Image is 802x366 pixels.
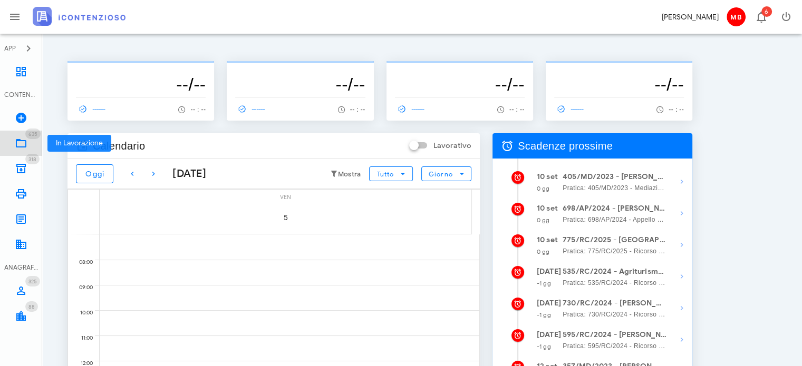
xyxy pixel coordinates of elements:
span: Distintivo [25,128,41,139]
span: Pratica: 730/RC/2024 - Ricorso contro Agenzia delle entrate-Riscossione (Udienza) [563,309,666,320]
button: 5 [271,203,301,232]
h3: --/-- [76,74,206,95]
span: Oggi [85,170,104,179]
button: Mostra dettagli [671,171,692,192]
small: 0 gg [537,185,549,192]
strong: 698/AP/2024 - [PERSON_NAME]si in Udienza [563,203,666,214]
span: -- : -- [350,106,365,113]
a: ------ [554,102,589,116]
div: ven [100,190,471,203]
div: ANAGRAFICA [4,263,38,272]
strong: 730/RC/2024 - [PERSON_NAME] - Invio Memorie per Udienza [563,298,666,309]
small: -1 gg [537,343,551,350]
p: -------------- [554,65,684,74]
strong: 10 set [537,172,558,181]
label: Lavorativo [433,141,471,151]
a: ------ [76,102,111,116]
p: -------------- [235,65,365,74]
strong: [DATE] [537,267,561,276]
strong: 10 set [537,204,558,213]
span: Distintivo [25,276,40,286]
button: Giorno [421,166,471,181]
span: Distintivo [25,301,38,312]
small: Mostra [338,170,361,179]
span: Pratica: 698/AP/2024 - Appello contro Agenzia delle entrate-Riscossione (Udienza) [563,214,666,225]
span: -- : -- [190,106,206,113]
img: logo-text-2x.png [33,7,125,26]
button: Mostra dettagli [671,329,692,350]
span: Giorno [428,170,453,178]
p: -------------- [76,65,206,74]
small: 0 gg [537,216,549,224]
span: Scadenze prossime [518,137,613,154]
strong: 10 set [537,235,558,244]
span: -- : -- [669,106,684,113]
div: 10:00 [68,307,95,319]
a: ------ [235,102,270,116]
small: -1 gg [537,280,551,287]
span: 325 [28,278,37,285]
div: 08:00 [68,256,95,268]
strong: 405/MD/2023 - [PERSON_NAME] - Impugnare la Decisione del Giudice [563,171,666,183]
button: MB [723,4,748,29]
span: Distintivo [761,6,772,17]
button: Mostra dettagli [671,234,692,255]
div: 09:00 [68,282,95,293]
button: Tutto [369,166,412,181]
div: CONTENZIOSO [4,90,38,100]
strong: 595/RC/2024 - [PERSON_NAME] - Presentarsi in Udienza [563,329,666,341]
strong: [DATE] [537,299,561,308]
span: 88 [28,303,35,310]
h3: --/-- [395,74,525,95]
strong: 535/RC/2024 - Agriturismo Specolizzi - Impugnare la Decisione del Giudice [563,266,666,278]
span: ------ [395,104,426,114]
strong: 775/RC/2025 - [GEOGRAPHIC_DATA] SRL - Presentarsi in Udienza [563,234,666,246]
button: Mostra dettagli [671,266,692,287]
div: [PERSON_NAME] [662,12,719,23]
span: Calendario [93,137,145,154]
span: Pratica: 775/RC/2025 - Ricorso contro COMUNE [PERSON_NAME][GEOGRAPHIC_DATA] ([GEOGRAPHIC_DATA]) [563,246,666,256]
span: Pratica: 405/MD/2023 - Mediazione / Reclamo contro Agenzia delle entrate-Riscossione (Udienza) [563,183,666,193]
span: Pratica: 535/RC/2024 - Ricorso contro COMUNE SALVE (Udienza) [563,278,666,288]
div: 11:00 [68,332,95,344]
a: ------ [395,102,430,116]
button: Oggi [76,164,113,183]
button: Mostra dettagli [671,203,692,224]
span: 5 [271,213,301,222]
h3: --/-- [554,74,684,95]
button: Distintivo [748,4,774,29]
span: 318 [28,156,36,163]
span: 635 [28,131,37,137]
span: ------ [235,104,266,114]
span: Tutto [376,170,394,178]
div: [DATE] [164,166,206,182]
small: 0 gg [537,248,549,255]
h3: --/-- [235,74,365,95]
span: Pratica: 595/RC/2024 - Ricorso contro Agenzia delle entrate-Riscossione (Udienza) [563,341,666,351]
p: -------------- [395,65,525,74]
span: MB [727,7,746,26]
span: ------ [554,104,585,114]
span: ------ [76,104,107,114]
small: -1 gg [537,311,551,319]
strong: [DATE] [537,330,561,339]
span: Distintivo [25,154,40,164]
button: Mostra dettagli [671,298,692,319]
span: -- : -- [509,106,525,113]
